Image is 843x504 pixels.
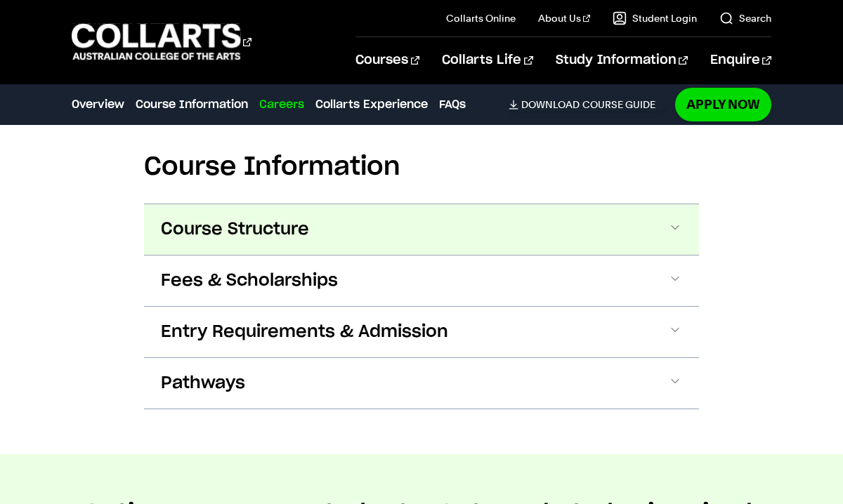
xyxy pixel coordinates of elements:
[521,98,580,111] span: Download
[355,37,419,84] a: Courses
[439,96,466,113] a: FAQs
[144,152,699,183] h2: Course Information
[509,98,667,111] a: DownloadCourse Guide
[72,96,124,113] a: Overview
[259,96,304,113] a: Careers
[719,11,771,25] a: Search
[144,256,699,306] button: Fees & Scholarships
[538,11,590,25] a: About Us
[556,37,688,84] a: Study Information
[72,22,251,62] div: Go to homepage
[144,358,699,409] button: Pathways
[161,270,338,292] span: Fees & Scholarships
[144,204,699,255] button: Course Structure
[161,218,309,241] span: Course Structure
[315,96,428,113] a: Collarts Experience
[442,37,532,84] a: Collarts Life
[710,37,771,84] a: Enquire
[136,96,248,113] a: Course Information
[161,321,448,343] span: Entry Requirements & Admission
[675,88,771,121] a: Apply Now
[144,307,699,357] button: Entry Requirements & Admission
[613,11,697,25] a: Student Login
[161,372,245,394] span: Pathways
[446,11,516,25] a: Collarts Online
